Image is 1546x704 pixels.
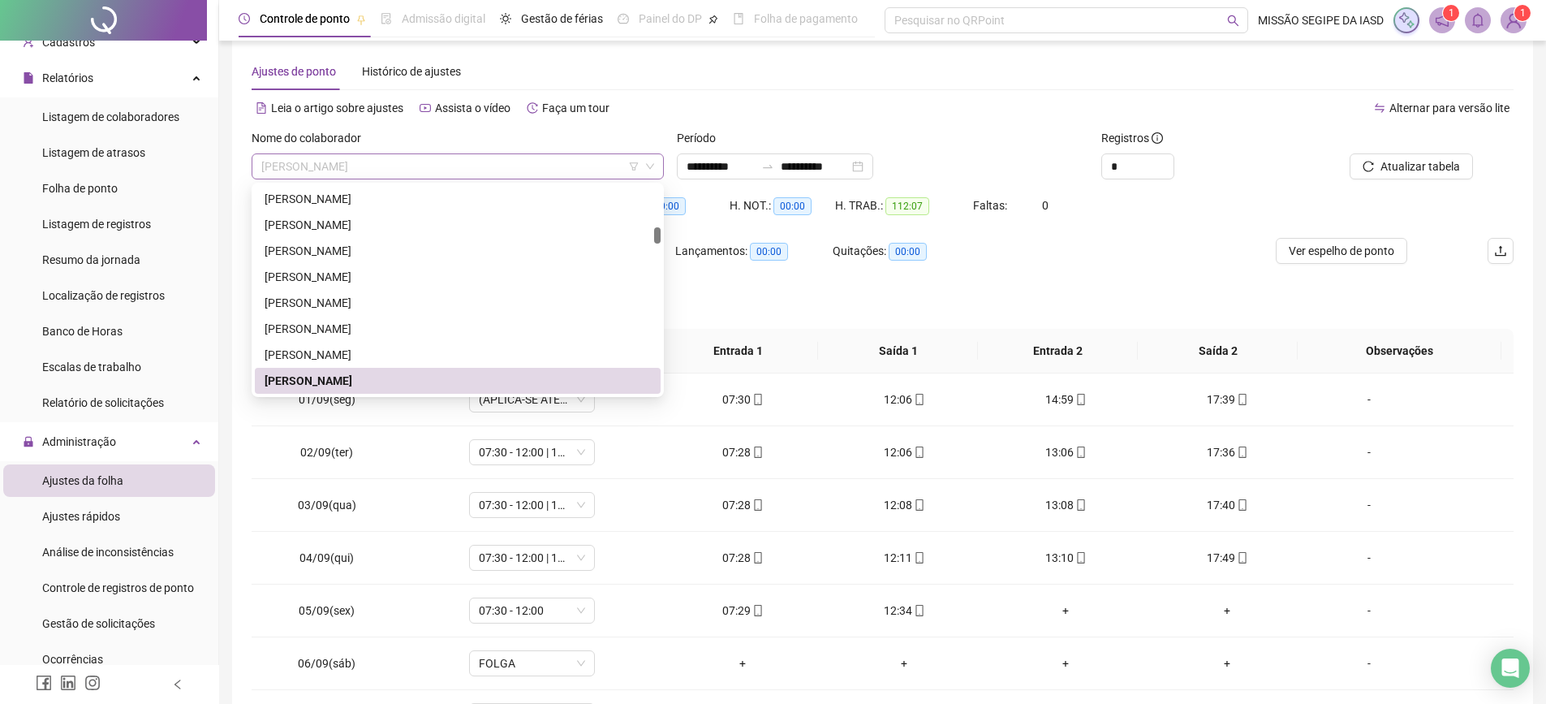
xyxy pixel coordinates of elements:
[675,496,811,514] div: 07:28
[675,242,833,261] div: Lançamentos:
[837,443,972,461] div: 12:06
[998,654,1134,672] div: +
[1435,13,1449,28] span: notification
[1471,13,1485,28] span: bell
[42,581,194,594] span: Controle de registros de ponto
[1389,101,1509,114] span: Alternar para versão lite
[998,602,1134,620] div: +
[1321,654,1417,672] div: -
[261,154,654,179] span: ELISANGELA DIAS DE ALMEIDA CORREIA
[255,368,661,394] div: ELISANGELA DIAS DE ALMEIDA CORREIA
[479,546,585,570] span: 07:30 - 12:00 | 13:00 - 17:30
[1235,499,1248,511] span: mobile
[265,294,651,312] div: [PERSON_NAME]
[837,654,972,672] div: +
[998,391,1134,408] div: 14:59
[1289,242,1394,260] span: Ver espelho de ponto
[761,160,774,173] span: swap-right
[1160,549,1295,567] div: 17:49
[648,197,686,215] span: 00:00
[761,160,774,173] span: to
[255,186,661,212] div: EDSON LOPES DOS SANTOS
[42,253,140,266] span: Resumo da jornada
[479,598,585,623] span: 07:30 - 12:00
[912,499,925,511] span: mobile
[751,394,764,405] span: mobile
[750,243,788,261] span: 00:00
[751,447,764,458] span: mobile
[675,443,811,461] div: 07:28
[1074,552,1087,564] span: mobile
[260,12,350,25] span: Controle de ponto
[998,443,1134,461] div: 13:06
[1494,244,1507,257] span: upload
[773,197,812,215] span: 00:00
[833,242,990,261] div: Quitações:
[362,65,461,78] span: Histórico de ajustes
[1311,342,1488,360] span: Observações
[835,197,973,215] div: H. TRAB.:
[255,342,661,368] div: ELIANE OLIVEIRA THEODORO GOMES
[420,102,431,114] span: youtube
[1160,654,1295,672] div: +
[42,146,145,159] span: Listagem de atrasos
[252,65,336,78] span: Ajustes de ponto
[265,372,651,390] div: [PERSON_NAME]
[889,243,927,261] span: 00:00
[837,602,972,620] div: 12:34
[1449,7,1454,19] span: 1
[402,12,485,25] span: Admissão digital
[84,675,101,691] span: instagram
[60,675,76,691] span: linkedin
[271,101,403,114] span: Leia o artigo sobre ajustes
[912,394,925,405] span: mobile
[527,102,538,114] span: history
[1321,602,1417,620] div: -
[645,162,655,171] span: down
[1101,129,1163,147] span: Registros
[42,218,151,231] span: Listagem de registros
[973,199,1010,212] span: Faltas:
[1160,443,1295,461] div: 17:36
[1321,443,1417,461] div: -
[1138,329,1298,374] th: Saída 2
[1276,238,1407,264] button: Ver espelho de ponto
[1443,5,1459,21] sup: 1
[381,13,392,24] span: file-done
[42,289,165,302] span: Localização de registros
[42,325,123,338] span: Banco de Horas
[837,391,972,408] div: 12:06
[618,13,629,24] span: dashboard
[912,605,925,616] span: mobile
[479,440,585,464] span: 07:30 - 12:00 | 13:00 - 17:30
[479,651,585,676] span: FOLGA
[265,320,651,338] div: [PERSON_NAME]
[998,496,1134,514] div: 13:08
[1074,499,1087,511] span: mobile
[42,474,123,487] span: Ajustes da folha
[837,549,972,567] div: 12:11
[1235,447,1248,458] span: mobile
[1160,391,1295,408] div: 17:39
[998,549,1134,567] div: 13:10
[1235,394,1248,405] span: mobile
[42,110,179,123] span: Listagem de colaboradores
[479,493,585,517] span: 07:30 - 12:00 | 13:00 - 17:30
[708,15,718,24] span: pushpin
[42,36,95,49] span: Cadastros
[479,387,585,412] span: (APLICA-SE ATESTADO)
[818,329,978,374] th: Saída 1
[1363,161,1374,172] span: reload
[23,436,34,447] span: lock
[42,396,164,409] span: Relatório de solicitações
[639,12,702,25] span: Painel do DP
[1514,5,1531,21] sup: Atualize o seu contato no menu Meus Dados
[1074,447,1087,458] span: mobile
[675,549,811,567] div: 07:28
[299,393,355,406] span: 01/09(seg)
[265,346,651,364] div: [PERSON_NAME]
[629,162,639,171] span: filter
[255,316,661,342] div: ELIANE FEITOSA NASCIMENTO
[298,499,356,512] span: 03/09(qua)
[265,242,651,260] div: [PERSON_NAME]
